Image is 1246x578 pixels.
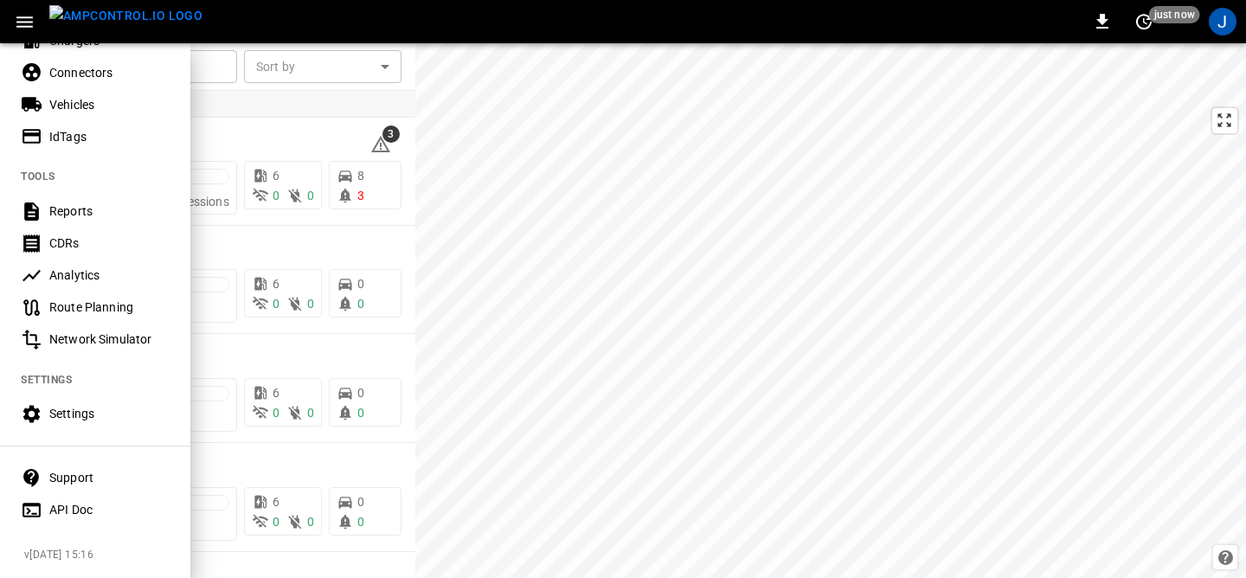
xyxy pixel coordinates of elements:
div: API Doc [49,501,170,518]
span: v [DATE] 15:16 [24,547,177,564]
div: Support [49,469,170,486]
span: just now [1149,6,1200,23]
div: Network Simulator [49,331,170,348]
div: Vehicles [49,96,170,113]
div: profile-icon [1209,8,1236,35]
div: Connectors [49,64,170,81]
div: Analytics [49,267,170,284]
div: Settings [49,405,170,422]
div: Route Planning [49,299,170,316]
div: CDRs [49,234,170,252]
div: Reports [49,202,170,220]
div: IdTags [49,128,170,145]
img: ampcontrol.io logo [49,5,202,27]
button: set refresh interval [1130,8,1158,35]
